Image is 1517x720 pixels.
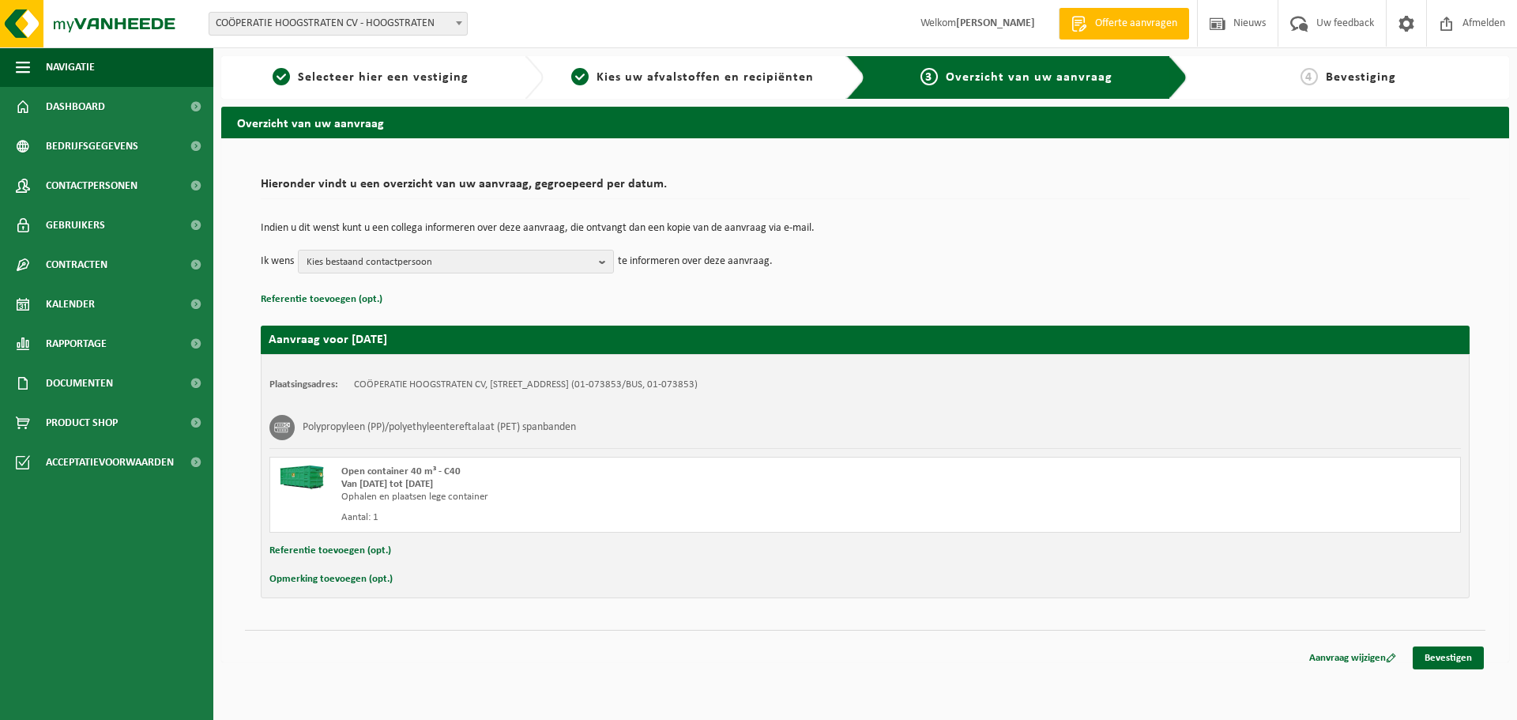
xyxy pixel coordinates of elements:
span: 1 [273,68,290,85]
span: Kies bestaand contactpersoon [307,251,593,274]
span: Rapportage [46,324,107,364]
p: Indien u dit wenst kunt u een collega informeren over deze aanvraag, die ontvangt dan een kopie v... [261,223,1470,234]
span: Navigatie [46,47,95,87]
span: Contactpersonen [46,166,137,205]
span: Overzicht van uw aanvraag [946,71,1112,84]
button: Opmerking toevoegen (opt.) [269,569,393,590]
strong: Plaatsingsadres: [269,379,338,390]
span: Product Shop [46,403,118,443]
button: Kies bestaand contactpersoon [298,250,614,273]
div: Aantal: 1 [341,511,928,524]
strong: Aanvraag voor [DATE] [269,334,387,346]
p: te informeren over deze aanvraag. [618,250,773,273]
span: Bedrijfsgegevens [46,126,138,166]
span: Kies uw afvalstoffen en recipiënten [597,71,814,84]
span: Contracten [46,245,107,285]
span: Acceptatievoorwaarden [46,443,174,482]
span: Kalender [46,285,95,324]
p: Ik wens [261,250,294,273]
img: HK-XC-40-GN-00.png [278,466,326,489]
span: 3 [920,68,938,85]
a: 2Kies uw afvalstoffen en recipiënten [551,68,834,87]
span: 4 [1301,68,1318,85]
span: Selecteer hier een vestiging [298,71,469,84]
span: 2 [571,68,589,85]
td: COÖPERATIE HOOGSTRATEN CV, [STREET_ADDRESS] (01-073853/BUS, 01-073853) [354,379,698,391]
a: 1Selecteer hier een vestiging [229,68,512,87]
a: Aanvraag wijzigen [1297,646,1408,669]
strong: Van [DATE] tot [DATE] [341,479,433,489]
h2: Overzicht van uw aanvraag [221,107,1509,138]
h3: Polypropyleen (PP)/polyethyleentereftalaat (PET) spanbanden [303,415,576,440]
span: Gebruikers [46,205,105,245]
strong: [PERSON_NAME] [956,17,1035,29]
button: Referentie toevoegen (opt.) [261,289,382,310]
span: Offerte aanvragen [1091,16,1181,32]
div: Ophalen en plaatsen lege container [341,491,928,503]
span: Documenten [46,364,113,403]
a: Bevestigen [1413,646,1484,669]
a: Offerte aanvragen [1059,8,1189,40]
button: Referentie toevoegen (opt.) [269,541,391,561]
span: Open container 40 m³ - C40 [341,466,461,477]
span: COÖPERATIE HOOGSTRATEN CV - HOOGSTRATEN [209,13,467,35]
h2: Hieronder vindt u een overzicht van uw aanvraag, gegroepeerd per datum. [261,178,1470,199]
span: COÖPERATIE HOOGSTRATEN CV - HOOGSTRATEN [209,12,468,36]
span: Bevestiging [1326,71,1396,84]
span: Dashboard [46,87,105,126]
